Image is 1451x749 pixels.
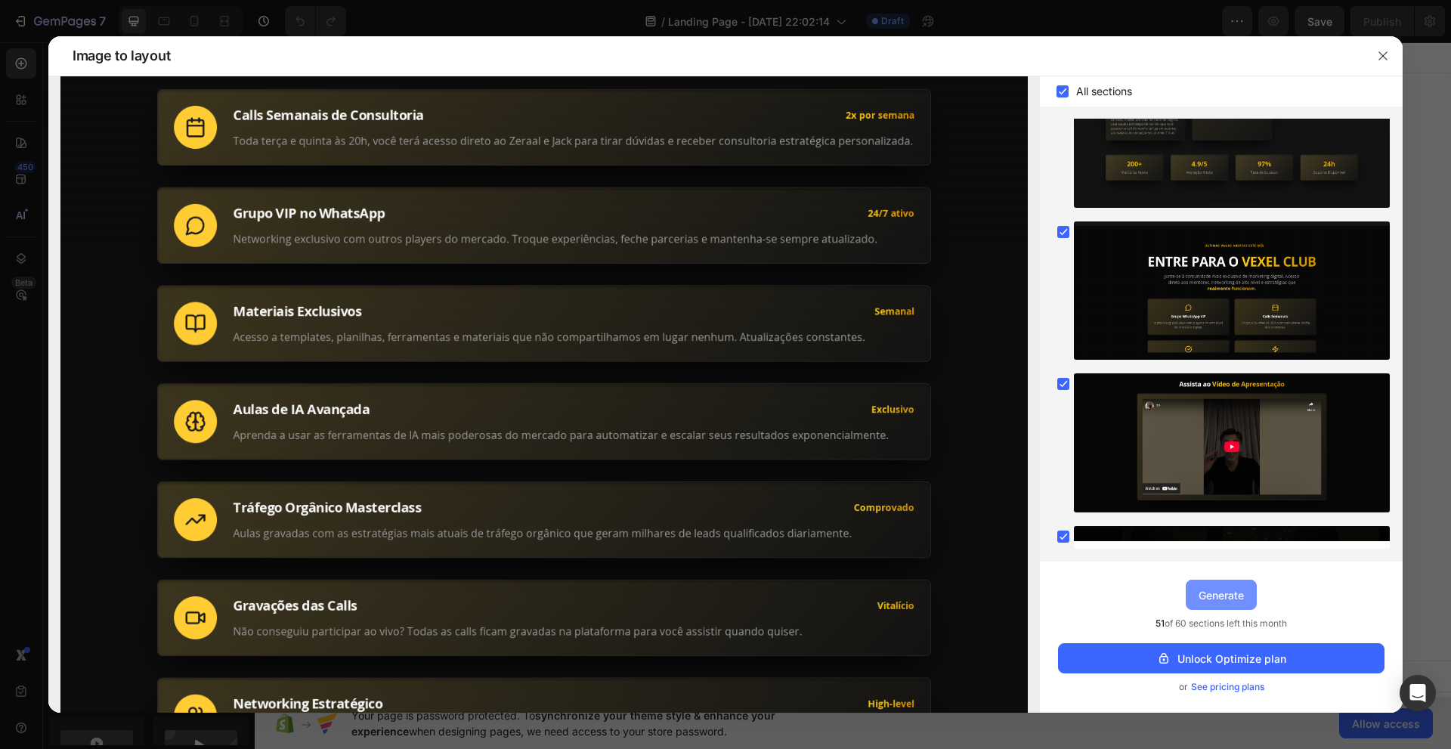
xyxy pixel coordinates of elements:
[489,362,592,392] button: Add sections
[1156,651,1286,667] div: Unlock Optimize plan
[1199,587,1244,603] div: Generate
[1191,679,1264,695] span: See pricing plans
[602,362,708,392] button: Add elements
[1058,679,1384,695] div: or
[1156,617,1165,629] span: 51
[1186,580,1257,610] button: Generate
[1156,616,1287,631] span: of 60 sections left this month
[497,447,700,459] div: Start with Generating from URL or image
[1076,82,1132,101] span: All sections
[1058,643,1384,673] button: Unlock Optimize plan
[73,47,170,65] span: Image to layout
[1400,675,1436,711] div: Open Intercom Messenger
[507,332,690,350] div: Start with Sections from sidebar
